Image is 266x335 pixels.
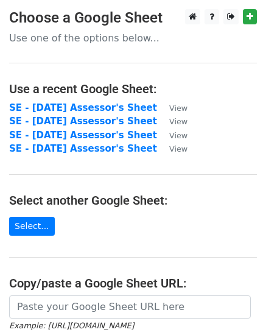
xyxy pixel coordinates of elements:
[9,130,157,141] a: SE - [DATE] Assessor's Sheet
[9,193,257,208] h4: Select another Google Sheet:
[9,143,157,154] a: SE - [DATE] Assessor's Sheet
[157,130,187,141] a: View
[157,116,187,127] a: View
[9,116,157,127] a: SE - [DATE] Assessor's Sheet
[169,117,187,126] small: View
[169,104,187,113] small: View
[9,276,257,291] h4: Copy/paste a Google Sheet URL:
[9,82,257,96] h4: Use a recent Google Sheet:
[9,32,257,44] p: Use one of the options below...
[9,321,134,330] small: Example: [URL][DOMAIN_NAME]
[9,102,157,113] a: SE - [DATE] Assessor's Sheet
[9,217,55,236] a: Select...
[169,144,187,153] small: View
[169,131,187,140] small: View
[157,102,187,113] a: View
[9,295,251,319] input: Paste your Google Sheet URL here
[9,9,257,27] h3: Choose a Google Sheet
[157,143,187,154] a: View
